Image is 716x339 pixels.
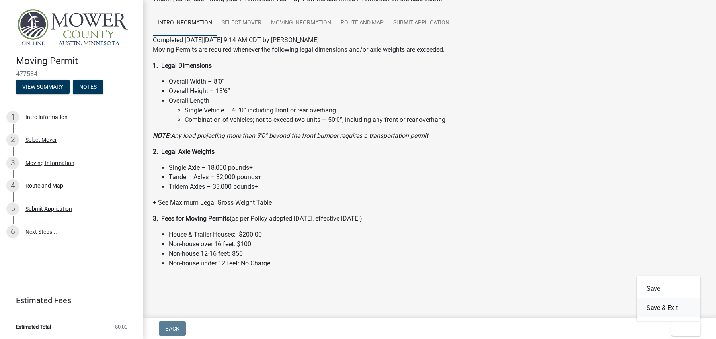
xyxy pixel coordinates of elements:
[16,70,127,78] span: 477584
[73,84,103,90] wm-modal-confirm: Notes
[153,198,706,208] p: + See Maximum Legal Gross Weight Table
[185,106,706,115] li: Single Vehicle – 40’0” including front or rear overhang
[169,239,706,249] li: Non-house over 16 feet: $100
[153,10,217,36] a: Intro information
[25,183,63,188] div: Route and Map
[678,325,689,332] span: Exit
[153,148,215,155] strong: 2. Legal Axle Weights
[153,36,319,44] span: Completed [DATE][DATE] 9:14 AM CDT by [PERSON_NAME]
[16,84,70,90] wm-modal-confirm: Summary
[169,163,706,172] li: Single Axle – 18,000 pounds+
[73,80,103,94] button: Notes
[16,55,137,67] h4: Moving Permit
[169,172,706,182] li: Tandem Axles – 32,000 pounds+
[6,111,19,123] div: 1
[169,259,706,268] li: Non-house under 12 feet: No Charge
[169,230,706,239] li: House & Trailer Houses: $200.00
[25,160,74,166] div: Moving Information
[165,325,179,332] span: Back
[6,157,19,169] div: 3
[153,132,428,139] i: Any load projecting more than 3’0” beyond the front bumper requires a transportation permit
[25,114,68,120] div: Intro information
[169,96,706,125] li: Overall Length
[6,179,19,192] div: 4
[16,8,131,47] img: Mower County, Minnesota
[336,10,388,36] a: Route and Map
[217,10,266,36] a: Select Mover
[388,10,454,36] a: Submit Application
[169,182,706,192] li: Tridem Axles – 33,000 pounds+
[153,62,212,69] strong: 1. Legal Dimensions
[169,86,706,96] li: Overall Height – 13’6”
[6,292,131,308] a: Estimated Fees
[115,324,127,329] span: $0.00
[153,132,171,139] strong: NOTE:
[153,215,230,222] strong: 3. Fees for Moving Permits
[266,10,336,36] a: Moving Information
[637,298,700,317] button: Save & Exit
[25,137,57,143] div: Select Mover
[153,214,706,223] p: (as per Policy adopted [DATE], effective [DATE])
[169,77,706,86] li: Overall Width – 8’0”
[6,202,19,215] div: 5
[185,115,706,125] li: Combination of vehicles; not to exceed two units – 50’0”, including any front or rear overhang
[169,249,706,259] li: Non-house 12-16 feet: $50
[637,279,700,298] button: Save
[637,276,700,321] div: Exit
[6,225,19,238] div: 6
[671,321,700,336] button: Exit
[16,80,70,94] button: View Summary
[6,133,19,146] div: 2
[25,206,72,212] div: Submit Application
[153,45,706,55] p: Moving Permits are required whenever the following legal dimensions and/or axle weights are excee...
[159,321,186,336] button: Back
[16,324,51,329] span: Estimated Total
